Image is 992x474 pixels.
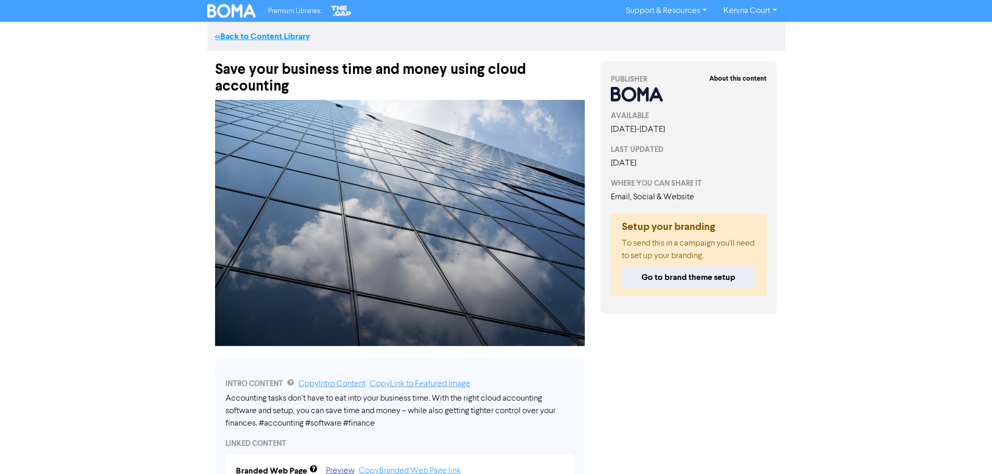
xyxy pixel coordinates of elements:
a: <<Back to Content Library [215,31,310,42]
strong: About this content [709,74,767,83]
div: AVAILABLE [611,110,767,121]
a: Copy Intro Content [298,380,366,388]
div: WHERE YOU CAN SHARE IT [611,178,767,189]
a: Support & Resources [618,3,715,19]
div: PUBLISHER [611,74,767,85]
a: Copy Link to Featured Image [370,380,470,388]
iframe: Chat Widget [940,424,992,474]
button: Go to brand theme setup [622,266,756,288]
div: INTRO CONTENT [225,378,574,390]
img: The Gap [330,4,353,18]
img: BOMA Logo [207,4,256,18]
div: Save your business time and money using cloud accounting [215,51,585,95]
div: LINKED CONTENT [225,438,574,449]
div: Email, Social & Website [611,191,767,203]
span: Premium Libraries: [268,8,321,15]
h5: Setup your branding [622,221,756,233]
div: [DATE] - [DATE] [611,123,767,136]
p: To send this in a campaign you'll need to set up your branding. [622,237,756,262]
div: [DATE] [611,157,767,170]
div: Accounting tasks don’t have to eat into your business time. With the right cloud accounting softw... [225,392,574,430]
div: LAST UPDATED [611,144,767,155]
a: Kenina Court [715,3,785,19]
